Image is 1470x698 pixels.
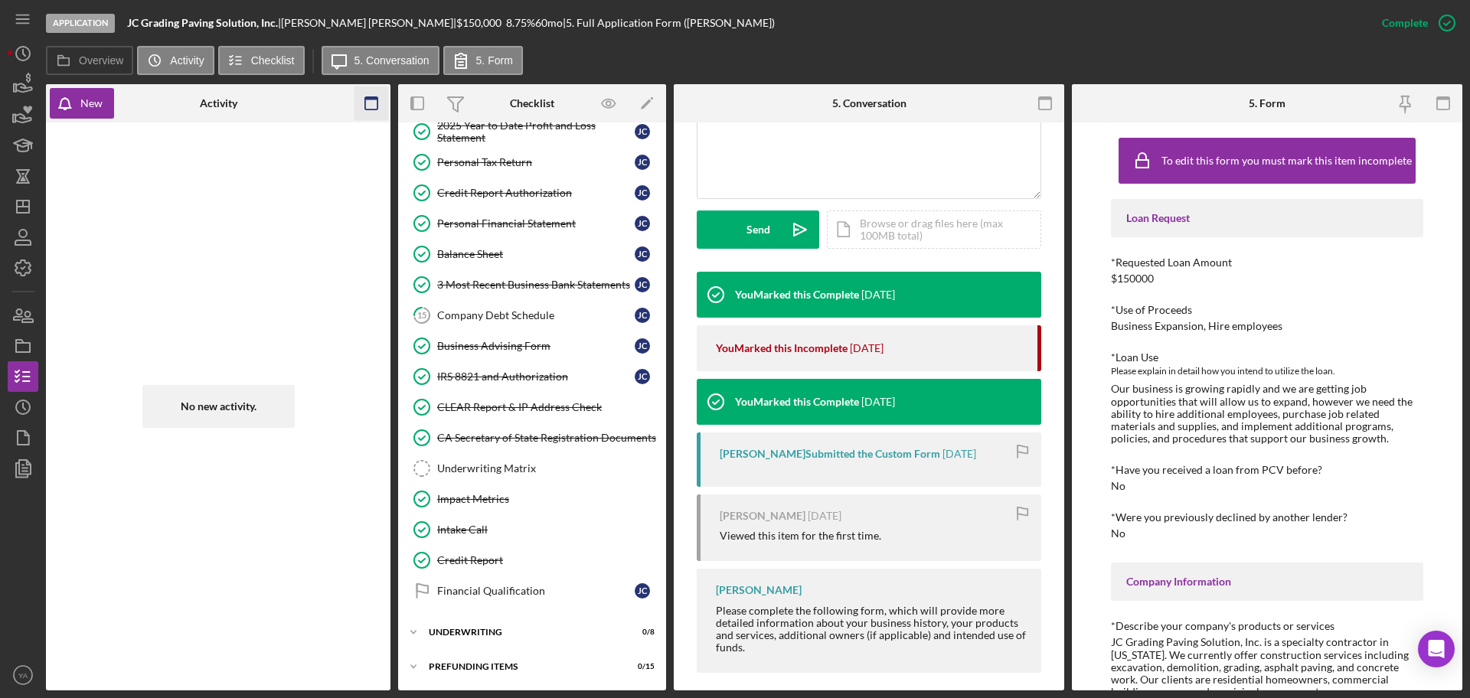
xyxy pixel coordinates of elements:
[137,46,214,75] button: Activity
[437,493,658,505] div: Impact Metrics
[429,628,616,637] div: Underwriting
[437,432,658,444] div: CA Secretary of State Registration Documents
[716,584,802,596] div: [PERSON_NAME]
[1126,212,1408,224] div: Loan Request
[720,530,881,542] div: Viewed this item for the first time.
[1111,304,1423,316] div: *Use of Proceeds
[322,46,439,75] button: 5. Conversation
[716,605,1026,654] div: Please complete the following form, which will provide more detailed information about your busin...
[437,217,635,230] div: Personal Financial Statement
[406,576,658,606] a: Financial QualificationJC
[170,54,204,67] label: Activity
[437,187,635,199] div: Credit Report Authorization
[563,17,775,29] div: | 5. Full Application Form ([PERSON_NAME])
[127,17,281,29] div: |
[18,671,28,680] text: YA
[127,16,278,29] b: JC Grading Paving Solution, Inc.
[746,210,770,249] div: Send
[535,17,563,29] div: 60 mo
[8,660,38,690] button: YA
[406,116,658,147] a: 2025 Year to Date Profit and Loss StatementJC
[627,662,655,671] div: 0 / 15
[635,155,650,170] div: J C
[406,392,658,422] a: CLEAR Report & IP Address Check
[1111,272,1154,285] div: $150000
[406,178,658,208] a: Credit Report AuthorizationJC
[1249,97,1285,109] div: 5. Form
[142,385,295,428] div: No new activity.
[720,448,940,460] div: [PERSON_NAME] Submitted the Custom Form
[406,453,658,484] a: Underwriting Matrix
[1161,155,1412,167] div: To edit this form you must mark this item incomplete
[80,88,103,119] div: New
[1367,8,1462,38] button: Complete
[1111,527,1125,540] div: No
[50,88,114,119] button: New
[1111,620,1423,632] div: *Describe your company's products or services
[429,662,616,671] div: Prefunding Items
[406,514,658,545] a: Intake Call
[716,342,848,354] div: You Marked this Incomplete
[735,289,859,301] div: You Marked this Complete
[1111,351,1423,364] div: *Loan Use
[437,554,658,566] div: Credit Report
[627,628,655,637] div: 0 / 8
[406,545,658,576] a: Credit Report
[635,246,650,262] div: J C
[79,54,123,67] label: Overview
[437,279,635,291] div: 3 Most Recent Business Bank Statements
[1111,636,1423,697] div: JC Grading Paving Solution, Inc. is a specialty contractor in [US_STATE]. We currently offer cons...
[510,97,554,109] div: Checklist
[406,331,658,361] a: Business Advising FormJC
[861,289,895,301] time: 2025-08-27 18:00
[832,97,906,109] div: 5. Conversation
[635,583,650,599] div: J C
[1418,631,1455,667] div: Open Intercom Messenger
[476,54,513,67] label: 5. Form
[635,369,650,384] div: J C
[437,462,658,475] div: Underwriting Matrix
[735,396,859,408] div: You Marked this Complete
[1111,480,1125,492] div: No
[437,340,635,352] div: Business Advising Form
[697,210,819,249] button: Send
[437,119,635,144] div: 2025 Year to Date Profit and Loss Statement
[251,54,295,67] label: Checklist
[354,54,430,67] label: 5. Conversation
[437,585,635,597] div: Financial Qualification
[437,370,635,383] div: IRS 8821 and Authorization
[850,342,884,354] time: 2025-08-27 17:59
[861,396,895,408] time: 2025-07-21 21:22
[506,17,535,29] div: 8.75 %
[46,46,133,75] button: Overview
[1111,511,1423,523] div: *Were you previously declined by another lender?
[1111,364,1423,379] div: Please explain in detail how you intend to utilize the loan.
[218,46,305,75] button: Checklist
[1111,383,1423,444] div: Our business is growing rapidly and we are getting job opportunities that will allow us to expand...
[635,308,650,323] div: J C
[635,338,650,354] div: J C
[281,17,456,29] div: [PERSON_NAME] [PERSON_NAME] |
[635,277,650,292] div: J C
[417,310,426,320] tspan: 15
[406,484,658,514] a: Impact Metrics
[1382,8,1428,38] div: Complete
[437,401,658,413] div: CLEAR Report & IP Address Check
[635,216,650,231] div: J C
[437,248,635,260] div: Balance Sheet
[406,422,658,453] a: CA Secretary of State Registration Documents
[437,523,658,536] div: Intake Call
[406,300,658,331] a: 15Company Debt ScheduleJC
[437,309,635,321] div: Company Debt Schedule
[1111,256,1423,269] div: *Requested Loan Amount
[456,16,501,29] span: $150,000
[1111,464,1423,476] div: *Have you received a loan from PCV before?
[406,239,658,269] a: Balance SheetJC
[808,510,841,522] time: 2025-07-18 15:51
[406,361,658,392] a: IRS 8821 and AuthorizationJC
[200,97,237,109] div: Activity
[942,448,976,460] time: 2025-07-18 20:00
[406,147,658,178] a: Personal Tax ReturnJC
[437,156,635,168] div: Personal Tax Return
[406,269,658,300] a: 3 Most Recent Business Bank StatementsJC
